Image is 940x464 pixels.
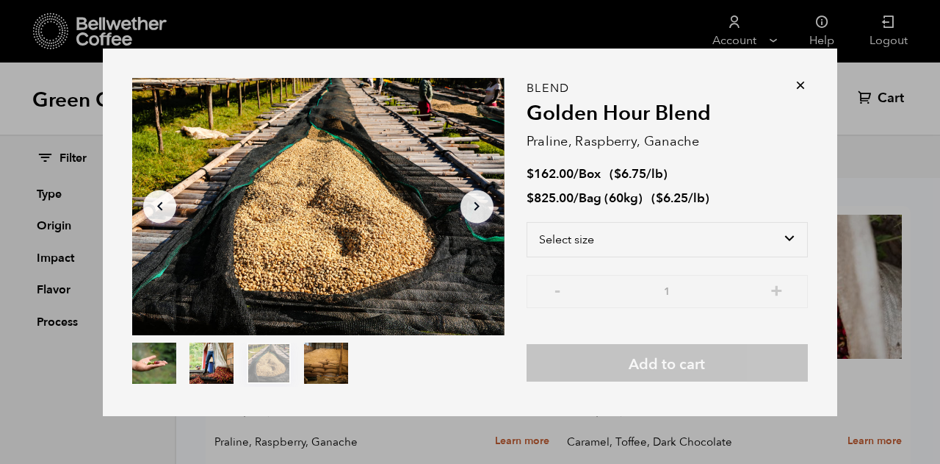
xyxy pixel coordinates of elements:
h2: Golden Hour Blend [527,101,808,126]
span: Box [579,165,601,182]
span: $ [527,190,534,207]
span: $ [656,190,663,207]
span: ( ) [610,165,668,182]
span: /lb [688,190,705,207]
p: Praline, Raspberry, Ganache [527,132,808,151]
button: + [767,282,786,297]
span: ( ) [651,190,709,207]
span: $ [614,165,621,182]
bdi: 6.75 [614,165,646,182]
bdi: 825.00 [527,190,574,207]
button: Add to cart [527,344,808,382]
bdi: 162.00 [527,165,574,182]
span: / [574,165,579,182]
bdi: 6.25 [656,190,688,207]
span: Bag (60kg) [579,190,643,207]
button: - [549,282,567,297]
span: / [574,190,579,207]
span: $ [527,165,534,182]
span: /lb [646,165,663,182]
